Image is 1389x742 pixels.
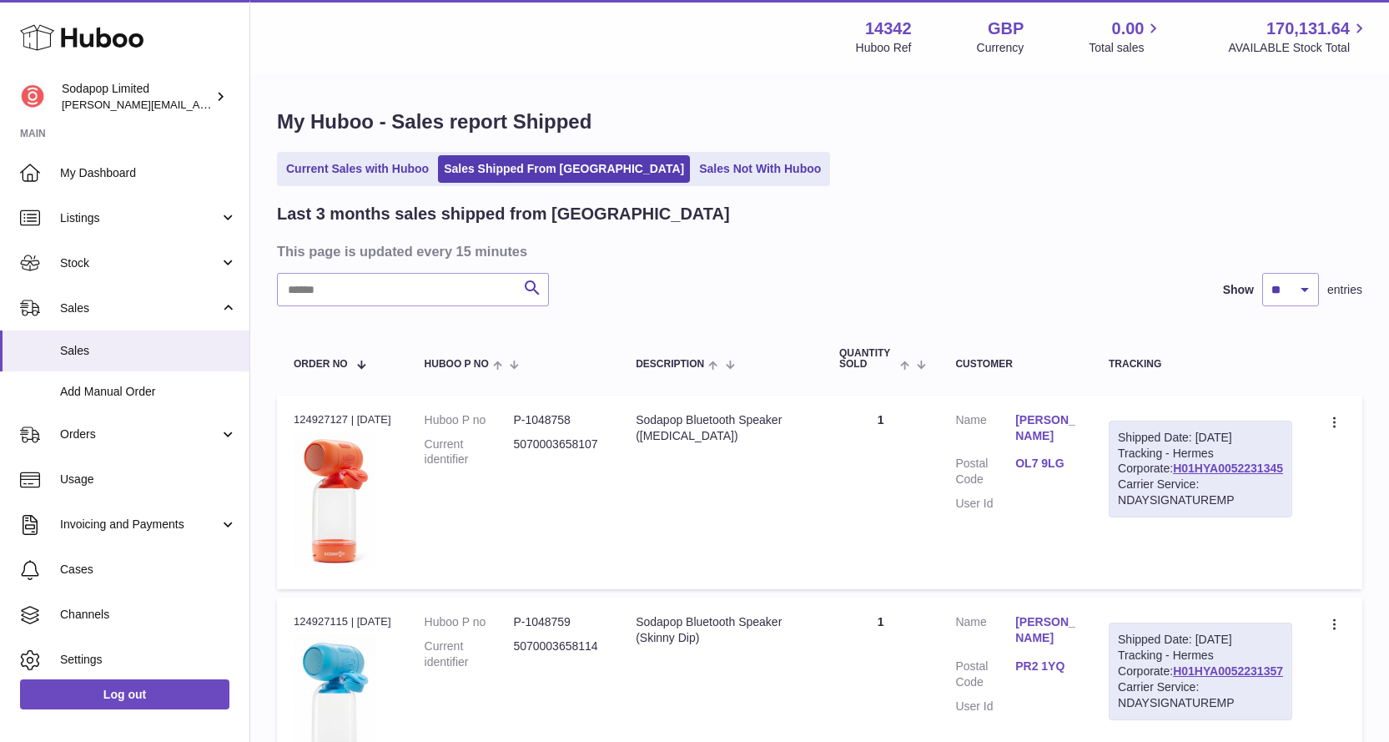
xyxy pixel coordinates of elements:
strong: 14342 [865,18,912,40]
a: 170,131.64 AVAILABLE Stock Total [1228,18,1369,56]
span: 0.00 [1112,18,1145,40]
img: david@sodapop-audio.co.uk [20,84,45,109]
dt: User Id [955,699,1015,714]
div: Carrier Service: NDAYSIGNATUREMP [1118,477,1283,508]
span: Settings [60,652,237,668]
span: Order No [294,359,348,370]
div: Shipped Date: [DATE] [1118,632,1283,648]
span: [PERSON_NAME][EMAIL_ADDRESS][DOMAIN_NAME] [62,98,335,111]
span: Orders [60,427,219,442]
a: PR2 1YQ [1015,659,1075,674]
span: Listings [60,210,219,226]
span: Usage [60,472,237,487]
div: Tracking - Hermes Corporate: [1109,623,1292,719]
span: Total sales [1089,40,1163,56]
span: Huboo P no [425,359,489,370]
span: 170,131.64 [1266,18,1350,40]
div: Carrier Service: NDAYSIGNATUREMP [1118,679,1283,711]
div: Shipped Date: [DATE] [1118,430,1283,446]
a: Current Sales with Huboo [280,155,435,183]
span: Sales [60,300,219,316]
td: 1 [823,396,939,589]
a: [PERSON_NAME] [1015,614,1075,646]
a: H01HYA0052231357 [1173,664,1283,678]
dt: Current identifier [425,639,514,670]
span: AVAILABLE Stock Total [1228,40,1369,56]
div: 124927115 | [DATE] [294,614,391,629]
div: 124927127 | [DATE] [294,412,391,427]
h1: My Huboo - Sales report Shipped [277,109,1362,135]
dt: Huboo P no [425,412,514,428]
span: Add Manual Order [60,384,237,400]
span: Stock [60,255,219,271]
div: Currency [977,40,1024,56]
span: Description [636,359,704,370]
dd: 5070003658107 [513,437,602,468]
a: [PERSON_NAME] [1015,412,1075,444]
span: My Dashboard [60,165,237,181]
img: 143421756564937.jpg [294,432,377,568]
dt: Postal Code [955,456,1015,487]
h3: This page is updated every 15 minutes [277,242,1358,260]
span: Invoicing and Payments [60,517,219,533]
dt: Name [955,412,1015,448]
span: entries [1327,282,1362,298]
strong: GBP [988,18,1024,40]
dt: User Id [955,496,1015,512]
a: Sales Not With Huboo [693,155,827,183]
h2: Last 3 months sales shipped from [GEOGRAPHIC_DATA] [277,203,730,225]
a: Log out [20,679,229,709]
dt: Current identifier [425,437,514,468]
label: Show [1223,282,1254,298]
div: Sodapop Bluetooth Speaker ([MEDICAL_DATA]) [636,412,806,444]
dd: 5070003658114 [513,639,602,670]
div: Tracking [1109,359,1292,370]
span: Channels [60,607,237,623]
a: Sales Shipped From [GEOGRAPHIC_DATA] [438,155,690,183]
a: 0.00 Total sales [1089,18,1163,56]
div: Huboo Ref [856,40,912,56]
dt: Huboo P no [425,614,514,630]
a: H01HYA0052231345 [1173,462,1283,475]
dd: P-1048759 [513,614,602,630]
div: Sodapop Bluetooth Speaker (Skinny Dip) [636,614,806,646]
span: Quantity Sold [839,348,896,370]
div: Sodapop Limited [62,81,212,113]
dt: Postal Code [955,659,1015,690]
a: OL7 9LG [1015,456,1075,472]
span: Sales [60,343,237,359]
dt: Name [955,614,1015,650]
dd: P-1048758 [513,412,602,428]
span: Cases [60,562,237,578]
div: Tracking - Hermes Corporate: [1109,421,1292,517]
div: Customer [955,359,1075,370]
